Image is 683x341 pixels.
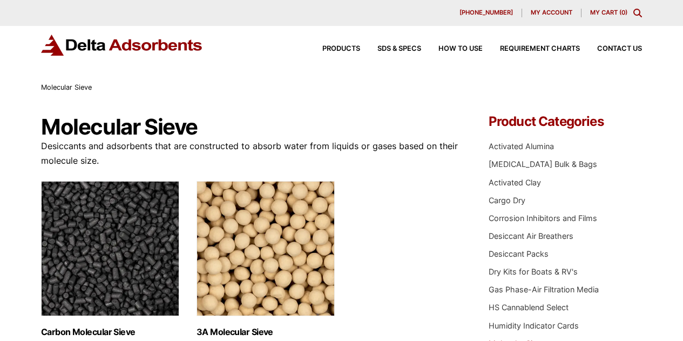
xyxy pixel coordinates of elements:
a: Desiccant Packs [489,249,549,258]
img: Delta Adsorbents [41,35,203,56]
a: Products [305,45,360,52]
a: [MEDICAL_DATA] Bulk & Bags [489,159,597,169]
a: HS Cannablend Select [489,303,569,312]
img: Carbon Molecular Sieve [41,181,179,316]
h1: Molecular Sieve [41,115,459,139]
span: Requirement Charts [500,45,580,52]
a: Desiccant Air Breathers [489,231,573,240]
h2: 3A Molecular Sieve [197,327,335,337]
a: Contact Us [580,45,642,52]
span: 0 [621,9,625,16]
a: Requirement Charts [483,45,580,52]
a: Activated Alumina [489,142,554,151]
a: My Cart (0) [590,9,627,16]
img: 3A Molecular Sieve [197,181,335,316]
span: How to Use [438,45,483,52]
span: Contact Us [597,45,642,52]
a: Visit product category 3A Molecular Sieve [197,181,335,337]
a: Gas Phase-Air Filtration Media [489,285,599,294]
div: Toggle Modal Content [633,9,642,17]
span: SDS & SPECS [377,45,421,52]
a: Humidity Indicator Cards [489,321,579,330]
a: Dry Kits for Boats & RV's [489,267,578,276]
span: Products [322,45,360,52]
span: Molecular Sieve [41,83,92,91]
a: [PHONE_NUMBER] [451,9,522,17]
a: Activated Clay [489,178,541,187]
a: SDS & SPECS [360,45,421,52]
a: My account [522,9,581,17]
a: Corrosion Inhibitors and Films [489,213,597,223]
h4: Product Categories [489,115,642,128]
a: Visit product category Carbon Molecular Sieve [41,181,179,337]
a: How to Use [421,45,483,52]
h2: Carbon Molecular Sieve [41,327,179,337]
span: [PHONE_NUMBER] [459,10,513,16]
p: Desiccants and adsorbents that are constructed to absorb water from liquids or gases based on the... [41,139,459,168]
span: My account [531,10,572,16]
a: Cargo Dry [489,196,525,205]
